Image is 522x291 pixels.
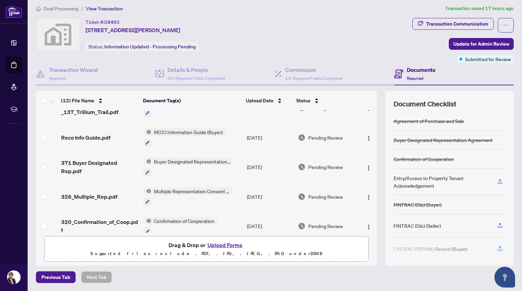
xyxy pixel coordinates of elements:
[86,18,120,26] div: Ticket #:
[363,161,374,172] button: Logo
[412,18,494,30] button: Transaction Communication
[449,38,514,50] button: Update for Admin Review
[296,97,310,104] span: Status
[426,18,488,29] div: Transaction Communication
[366,135,371,141] img: Logo
[293,91,357,110] th: Status
[36,271,76,283] button: Previous Tab
[363,191,374,202] button: Logo
[394,99,456,109] span: Document Checklist
[308,222,343,230] span: Pending Review
[394,155,454,163] div: Confirmation of Cooperation
[144,217,217,236] button: Status IconConfirmation of Cooperation
[503,23,508,28] span: ellipsis
[465,55,511,63] span: Submitted for Review
[407,76,423,81] span: Required
[298,134,306,141] img: Document Status
[298,163,306,171] img: Document Status
[366,224,371,230] img: Logo
[144,217,151,225] img: Status Icon
[363,220,374,232] button: Logo
[104,19,120,25] span: 54491
[41,272,70,283] span: Previous Tab
[86,6,123,12] span: View Transaction
[394,174,489,189] div: Entry/Access to Property Tenant Acknowledgement
[394,117,464,125] div: Agreement of Purchase and Sale
[58,91,141,110] th: (12) File Name
[453,38,509,49] span: Update for Admin Review
[61,97,94,104] span: (12) File Name
[244,123,295,152] td: [DATE]
[144,187,151,195] img: Status Icon
[298,222,306,230] img: Document Status
[61,133,110,142] span: Reco Info Guide.pdf
[86,26,180,34] span: [STREET_ADDRESS][PERSON_NAME]
[7,271,20,284] img: Profile Icon
[61,193,117,201] span: 326_Multiple_Rep.pdf
[308,193,343,200] span: Pending Review
[151,217,217,225] span: Confirmation of Cooperation
[36,6,41,11] span: home
[168,241,244,250] span: Drag & Drop or
[285,66,342,74] h4: Commission
[61,159,138,175] span: 371 Buyer Designated Rep.pdf
[243,91,294,110] th: Upload Date
[394,201,442,208] div: FINTRAC ID(s) (Buyer)
[244,212,295,241] td: [DATE]
[246,97,273,104] span: Upload Date
[244,182,295,212] td: [DATE]
[407,66,435,74] h4: Documents
[49,66,98,74] h4: Transaction Wizard
[43,6,78,12] span: Deal Processing
[144,187,233,206] button: Status IconMultiple Representation Consent Form (Buyer)
[81,271,112,283] button: Next Tab
[151,187,233,195] span: Multiple Representation Consent Form (Buyer)
[61,218,138,234] span: 320_Confirmation_of_Coop.pdf
[167,66,225,74] h4: Details & People
[6,5,22,18] img: logo
[394,222,441,229] div: FINTRAC ID(s) (Seller)
[86,42,199,51] div: Status:
[205,241,244,250] button: Upload Forms
[167,76,225,81] span: 4/4 Required Fields Completed
[144,158,151,165] img: Status Icon
[104,44,196,50] span: Information Updated - Processing Pending
[366,165,371,171] img: Logo
[445,4,514,12] article: Transaction saved 17 hours ago
[36,18,80,51] img: svg%3e
[144,128,225,147] button: Status IconRECO Information Guide (Buyer)
[285,76,342,81] span: 1/1 Required Fields Completed
[49,250,364,258] p: Supported files include .PDF, .JPG, .JPEG, .PNG under 25 MB
[81,4,83,12] li: /
[140,91,243,110] th: Document Tag(s)
[394,245,467,253] div: FINTRAC PEP/HIO Record (Buyer)
[244,152,295,182] td: [DATE]
[366,195,371,200] img: Logo
[298,193,306,200] img: Document Status
[151,128,225,136] span: RECO Information Guide (Buyer)
[144,128,151,136] img: Status Icon
[144,158,233,176] button: Status IconBuyer Designated Representation Agreement
[363,132,374,143] button: Logo
[45,236,368,262] span: Drag & Drop orUpload FormsSupported files include .PDF, .JPG, .JPEG, .PNG under25MB
[494,267,515,288] button: Open asap
[151,158,233,165] span: Buyer Designated Representation Agreement
[394,136,493,144] div: Buyer Designated Representation Agreement
[308,163,343,171] span: Pending Review
[49,76,66,81] span: Required
[308,134,343,141] span: Pending Review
